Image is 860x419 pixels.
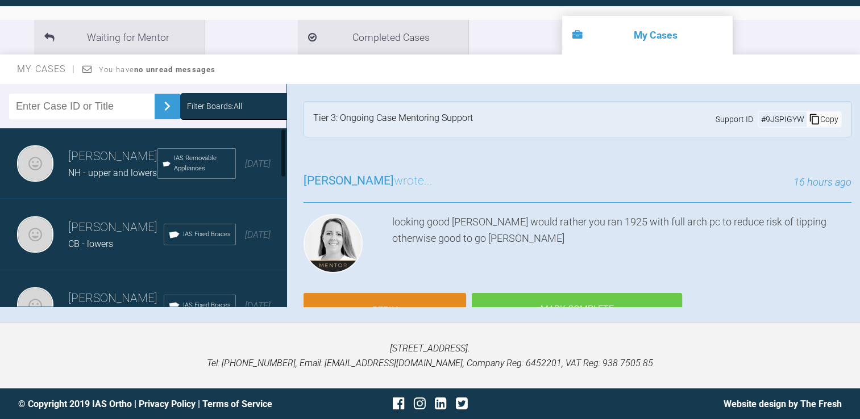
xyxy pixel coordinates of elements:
[304,293,466,328] a: Reply
[18,397,293,412] div: © Copyright 2019 IAS Ortho | |
[17,64,76,74] span: My Cases
[34,20,205,55] li: Waiting for Mentor
[134,65,215,74] strong: no unread messages
[793,176,851,188] span: 16 hours ago
[174,153,231,174] span: IAS Removable Appliances
[304,174,394,187] span: [PERSON_NAME]
[9,94,155,119] input: Enter Case ID or Title
[187,100,242,112] div: Filter Boards: All
[472,293,682,328] div: Mark Complete
[716,113,753,125] span: Support ID
[139,399,196,409] a: Privacy Policy
[202,399,272,409] a: Terms of Service
[68,218,164,237] h3: [PERSON_NAME]
[183,300,231,311] span: IAS Fixed Braces
[562,16,733,55] li: My Cases
[158,97,176,115] img: chevronRight.28bd32b0.svg
[17,216,53,253] img: Peter Steele
[304,171,433,191] h3: wrote...
[68,238,113,249] span: CB - lowers
[245,158,271,169] span: [DATE]
[245,229,271,240] span: [DATE]
[99,65,215,74] span: You have
[724,399,842,409] a: Website design by The Fresh
[807,112,841,127] div: Copy
[17,145,53,182] img: Peter Steele
[68,167,157,178] span: NH - upper and lowers
[18,341,842,370] p: [STREET_ADDRESS]. Tel: [PHONE_NUMBER], Email: [EMAIL_ADDRESS][DOMAIN_NAME], Company Reg: 6452201,...
[245,300,271,311] span: [DATE]
[17,287,53,324] img: Peter Steele
[298,20,468,55] li: Completed Cases
[304,214,363,273] img: Emma Dougherty
[68,289,164,308] h3: [PERSON_NAME]
[68,147,157,166] h3: [PERSON_NAME]
[392,214,851,278] div: looking good [PERSON_NAME] would rather you ran 1925 with full arch pc to reduce risk of tipping ...
[183,229,231,240] span: IAS Fixed Braces
[313,111,473,128] div: Tier 3: Ongoing Case Mentoring Support
[759,113,807,125] div: # 9JSPIGYW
